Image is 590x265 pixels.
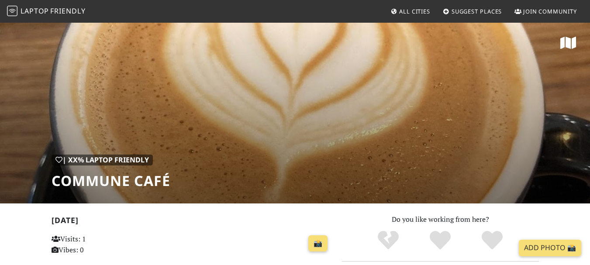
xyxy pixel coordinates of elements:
[308,235,328,252] a: 📸
[342,214,539,225] p: Do you like working from here?
[50,6,85,16] span: Friendly
[511,3,580,19] a: Join Community
[399,7,430,15] span: All Cities
[52,172,170,189] h1: Commune Café
[519,240,581,256] a: Add Photo 📸
[414,230,466,251] div: Yes
[7,4,86,19] a: LaptopFriendly LaptopFriendly
[21,6,49,16] span: Laptop
[362,230,414,251] div: No
[466,230,518,251] div: Definitely!
[452,7,502,15] span: Suggest Places
[52,155,153,166] div: | XX% Laptop Friendly
[523,7,577,15] span: Join Community
[7,6,17,16] img: LaptopFriendly
[439,3,506,19] a: Suggest Places
[52,234,138,256] p: Visits: 1 Vibes: 0
[387,3,434,19] a: All Cities
[52,216,331,228] h2: [DATE]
